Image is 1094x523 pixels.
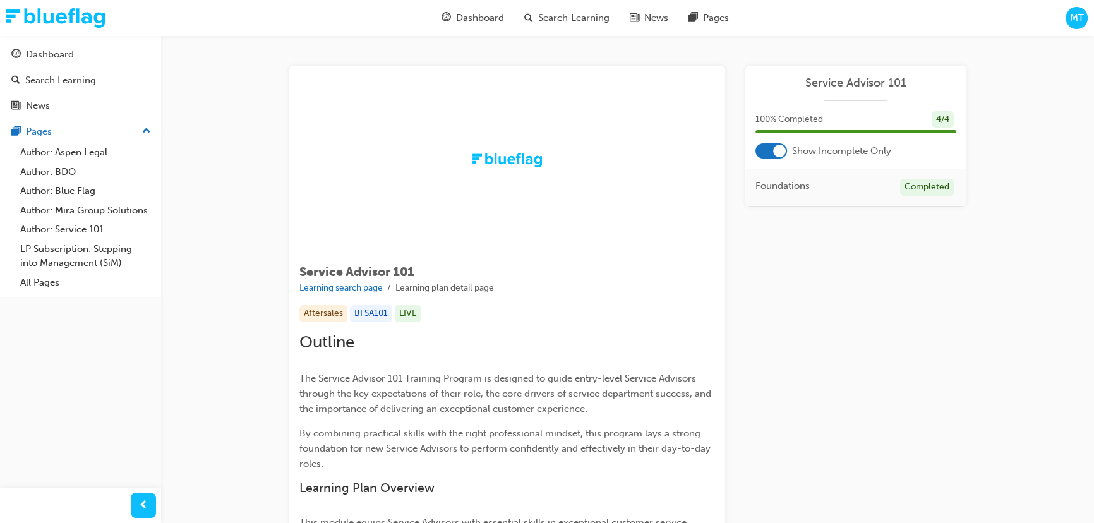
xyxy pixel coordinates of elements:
a: Author: Mira Group Solutions [15,201,156,220]
a: search-iconSearch Learning [514,5,619,31]
a: guage-iconDashboard [431,5,514,31]
span: By combining practical skills with the right professional mindset, this program lays a strong fou... [299,428,713,469]
button: MT [1066,7,1088,29]
div: Completed [900,179,954,196]
a: News [5,94,156,117]
div: LIVE [395,305,421,322]
span: guage-icon [442,10,451,26]
span: pages-icon [11,126,21,138]
a: LP Subscription: Stepping into Management (SiM) [15,239,156,273]
a: Learning search page [299,282,383,293]
span: The Service Advisor 101 Training Program is designed to guide entry-level Service Advisors throug... [299,373,714,414]
span: news-icon [11,100,21,112]
span: 100 % Completed [755,112,823,127]
div: Dashboard [26,47,74,62]
a: All Pages [15,273,156,292]
a: Author: BDO [15,162,156,182]
a: news-iconNews [619,5,678,31]
img: Trak [472,153,542,167]
div: Pages [26,124,52,139]
a: Author: Blue Flag [15,181,156,201]
span: search-icon [524,10,533,26]
a: Author: Service 101 [15,220,156,239]
div: BFSA101 [350,305,392,322]
img: Trak [6,8,105,28]
span: Show Incomplete Only [792,144,891,159]
a: Service Advisor 101 [755,76,956,90]
button: Pages [5,120,156,143]
span: Outline [299,332,354,352]
span: news-icon [629,10,639,26]
a: pages-iconPages [678,5,738,31]
div: Search Learning [25,73,96,88]
span: up-icon [142,123,151,140]
a: Author: Aspen Legal [15,143,156,162]
span: Pages [702,11,728,25]
span: Dashboard [456,11,504,25]
span: MT [1069,11,1083,25]
span: Learning Plan Overview [299,481,435,495]
div: News [26,99,50,113]
a: Search Learning [5,69,156,92]
span: guage-icon [11,49,21,61]
span: search-icon [11,75,20,87]
div: 4 / 4 [932,111,954,128]
span: Search Learning [538,11,609,25]
span: prev-icon [139,498,148,514]
div: Aftersales [299,305,347,322]
span: pages-icon [688,10,697,26]
button: DashboardSearch LearningNews [5,40,156,120]
span: Service Advisor 101 [299,265,414,279]
span: News [644,11,668,25]
li: Learning plan detail page [395,281,494,296]
a: Dashboard [5,43,156,66]
span: Foundations [755,179,810,193]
